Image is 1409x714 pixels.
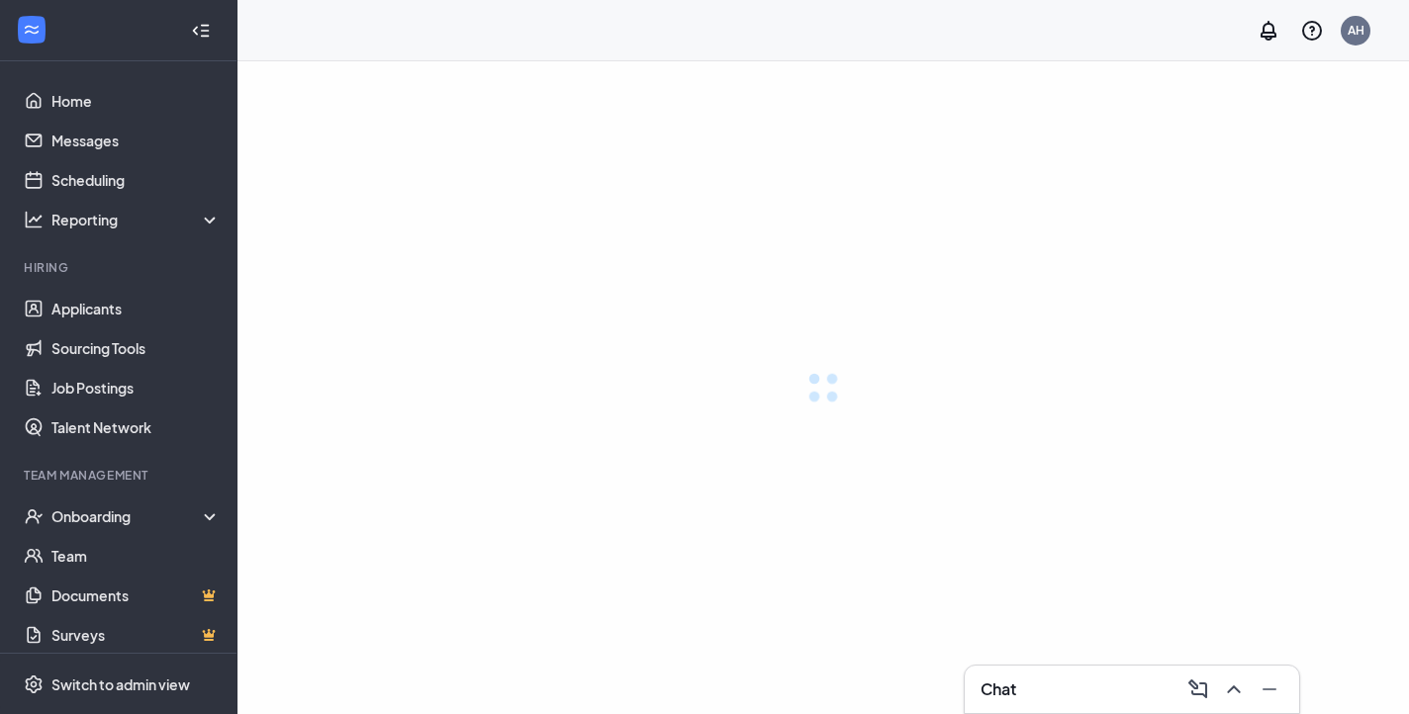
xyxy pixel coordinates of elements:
h3: Chat [981,678,1016,700]
a: Talent Network [51,407,221,447]
div: Hiring [24,259,217,276]
button: ComposeMessage [1180,673,1212,705]
svg: Analysis [24,210,44,229]
svg: Collapse [191,21,211,41]
div: Team Management [24,467,217,484]
svg: Notifications [1257,19,1280,43]
a: Applicants [51,289,221,328]
div: AH [1348,22,1364,39]
a: Home [51,81,221,121]
a: Sourcing Tools [51,328,221,368]
svg: ChevronUp [1222,677,1246,701]
svg: Minimize [1258,677,1281,701]
svg: Settings [24,674,44,694]
a: Scheduling [51,160,221,200]
a: Team [51,536,221,576]
div: Reporting [51,210,222,229]
div: Onboarding [51,506,222,526]
svg: QuestionInfo [1300,19,1324,43]
a: Job Postings [51,368,221,407]
a: Messages [51,121,221,160]
svg: UserCheck [24,506,44,526]
div: Switch to admin view [51,674,190,694]
a: SurveysCrown [51,615,221,655]
svg: WorkstreamLogo [22,20,42,40]
svg: ComposeMessage [1186,677,1210,701]
button: ChevronUp [1216,673,1248,705]
button: Minimize [1252,673,1283,705]
a: DocumentsCrown [51,576,221,615]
